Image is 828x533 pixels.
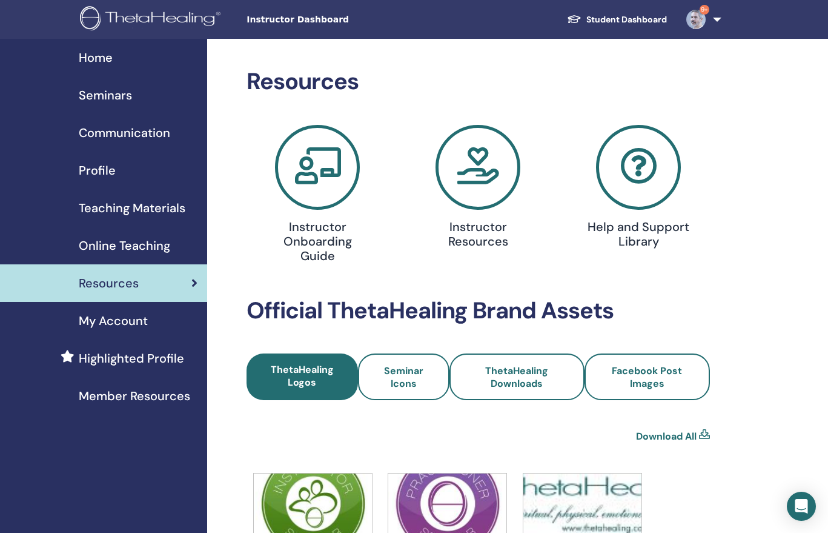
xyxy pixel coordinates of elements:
[79,86,132,104] span: Seminars
[384,364,423,390] span: Seminar Icons
[254,474,372,533] img: icons-instructor.jpg
[79,161,116,179] span: Profile
[267,220,369,263] h4: Instructor Onboarding Guide
[612,364,682,390] span: Facebook Post Images
[245,125,391,268] a: Instructor Onboarding Guide
[636,429,697,444] a: Download All
[79,49,113,67] span: Home
[79,312,148,330] span: My Account
[449,354,584,400] a: ThetaHealing Downloads
[79,387,190,405] span: Member Resources
[247,297,710,325] h2: Official ThetaHealing Brand Assets
[79,124,170,142] span: Communication
[485,364,548,390] span: ThetaHealing Downloads
[588,220,690,249] h4: Help and Support Library
[80,6,225,33] img: logo.png
[557,8,677,31] a: Student Dashboard
[566,125,712,253] a: Help and Support Library
[79,349,184,367] span: Highlighted Profile
[405,125,551,253] a: Instructor Resources
[247,68,710,96] h2: Resources
[247,13,428,26] span: Instructor Dashboard
[79,274,139,292] span: Resources
[787,492,816,521] div: Open Intercom Messenger
[271,363,334,389] span: ThetaHealing Logos
[567,14,581,24] img: graduation-cap-white.svg
[700,5,709,15] span: 9+
[358,354,449,400] a: Seminar Icons
[79,236,170,255] span: Online Teaching
[79,199,185,217] span: Teaching Materials
[523,474,641,533] img: thetahealing-logo-a-copy.jpg
[427,220,529,249] h4: Instructor Resources
[247,354,358,400] a: ThetaHealing Logos
[686,10,706,29] img: default.jpg
[388,474,506,533] img: icons-practitioner.jpg
[585,354,710,400] a: Facebook Post Images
